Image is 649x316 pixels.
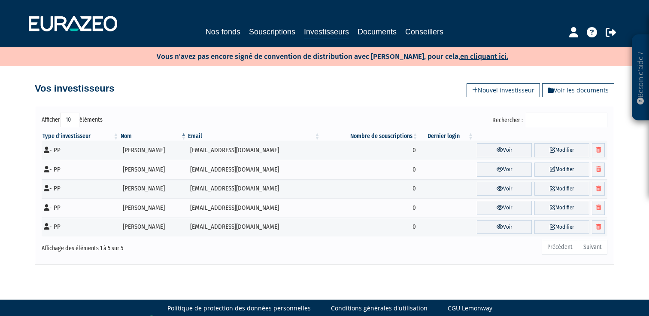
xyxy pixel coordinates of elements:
[534,220,589,234] a: Modifier
[321,141,419,160] td: 0
[304,26,349,39] a: Investisseurs
[42,113,103,127] label: Afficher éléments
[120,132,188,141] th: Nom : activer pour trier la colonne par ordre d&eacute;croissant
[467,83,540,97] a: Nouvel investisseur
[592,220,605,234] a: Supprimer
[187,198,321,218] td: [EMAIL_ADDRESS][DOMAIN_NAME]
[526,113,607,127] input: Rechercher :
[477,182,532,196] a: Voir
[358,26,397,38] a: Documents
[474,132,607,141] th: &nbsp;
[321,132,419,141] th: Nombre de souscriptions : activer pour trier la colonne par ordre croissant
[42,141,120,160] td: - PP
[321,218,419,237] td: 0
[42,218,120,237] td: - PP
[29,16,117,31] img: 1732889491-logotype_eurazeo_blanc_rvb.png
[477,220,532,234] a: Voir
[534,143,589,157] a: Modifier
[534,201,589,215] a: Modifier
[460,52,508,61] a: en cliquant ici.
[42,132,120,141] th: Type d'investisseur : activer pour trier la colonne par ordre croissant
[167,304,311,313] a: Politique de protection des données personnelles
[120,179,188,199] td: [PERSON_NAME]
[60,113,79,127] select: Afficheréléments
[321,179,419,199] td: 0
[405,26,443,38] a: Conseillers
[120,218,188,237] td: [PERSON_NAME]
[42,239,270,253] div: Affichage des éléments 1 à 5 sur 5
[42,160,120,179] td: - PP
[448,304,492,313] a: CGU Lemonway
[542,83,614,97] a: Voir les documents
[187,141,321,160] td: [EMAIL_ADDRESS][DOMAIN_NAME]
[592,182,605,196] a: Supprimer
[321,198,419,218] td: 0
[477,201,532,215] a: Voir
[132,49,508,62] p: Vous n'avez pas encore signé de convention de distribution avec [PERSON_NAME], pour cela,
[42,198,120,218] td: - PP
[419,132,475,141] th: Dernier login : activer pour trier la colonne par ordre croissant
[206,26,240,38] a: Nos fonds
[331,304,428,313] a: Conditions générales d'utilisation
[534,163,589,177] a: Modifier
[187,160,321,179] td: [EMAIL_ADDRESS][DOMAIN_NAME]
[534,182,589,196] a: Modifier
[592,163,605,177] a: Supprimer
[592,143,605,157] a: Supprimer
[492,113,607,127] label: Rechercher :
[477,163,532,177] a: Voir
[42,179,120,199] td: - PP
[187,218,321,237] td: [EMAIL_ADDRESS][DOMAIN_NAME]
[120,160,188,179] td: [PERSON_NAME]
[321,160,419,179] td: 0
[636,39,646,117] p: Besoin d'aide ?
[249,26,295,38] a: Souscriptions
[187,179,321,199] td: [EMAIL_ADDRESS][DOMAIN_NAME]
[592,201,605,215] a: Supprimer
[120,141,188,160] td: [PERSON_NAME]
[187,132,321,141] th: Email : activer pour trier la colonne par ordre croissant
[35,83,114,94] h4: Vos investisseurs
[120,198,188,218] td: [PERSON_NAME]
[477,143,532,157] a: Voir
